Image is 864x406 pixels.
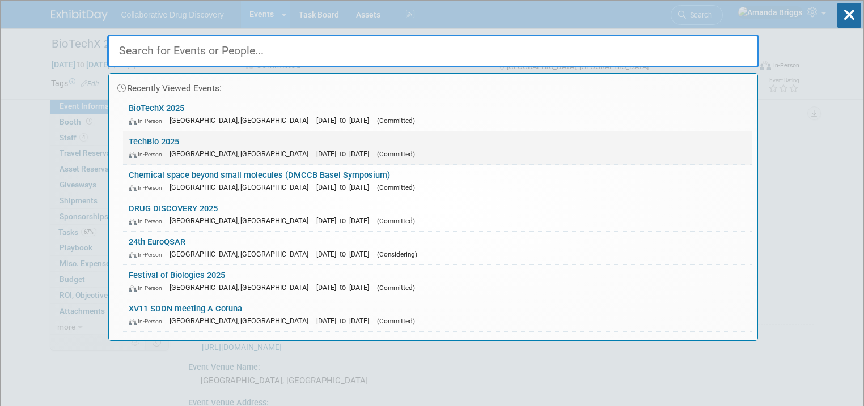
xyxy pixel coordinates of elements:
[123,265,752,298] a: Festival of Biologics 2025 In-Person [GEOGRAPHIC_DATA], [GEOGRAPHIC_DATA] [DATE] to [DATE] (Commi...
[316,149,375,158] span: [DATE] to [DATE]
[170,250,314,258] span: [GEOGRAPHIC_DATA], [GEOGRAPHIC_DATA]
[123,198,752,231] a: DRUG DISCOVERY 2025 In-Person [GEOGRAPHIC_DATA], [GEOGRAPHIC_DATA] [DATE] to [DATE] (Committed)
[316,216,375,225] span: [DATE] to [DATE]
[170,216,314,225] span: [GEOGRAPHIC_DATA], [GEOGRAPHIC_DATA]
[107,35,759,67] input: Search for Events or People...
[123,165,752,198] a: Chemical space beyond small molecules (DMCCB Basel Symposium) In-Person [GEOGRAPHIC_DATA], [GEOGR...
[170,116,314,125] span: [GEOGRAPHIC_DATA], [GEOGRAPHIC_DATA]
[377,183,415,191] span: (Committed)
[377,150,415,158] span: (Committed)
[123,131,752,164] a: TechBio 2025 In-Person [GEOGRAPHIC_DATA], [GEOGRAPHIC_DATA] [DATE] to [DATE] (Committed)
[129,151,167,158] span: In-Person
[170,317,314,325] span: [GEOGRAPHIC_DATA], [GEOGRAPHIC_DATA]
[129,284,167,292] span: In-Person
[316,250,375,258] span: [DATE] to [DATE]
[123,232,752,264] a: 24th EuroQSAR In-Person [GEOGRAPHIC_DATA], [GEOGRAPHIC_DATA] [DATE] to [DATE] (Considering)
[377,317,415,325] span: (Committed)
[316,283,375,292] span: [DATE] to [DATE]
[377,117,415,125] span: (Committed)
[129,251,167,258] span: In-Person
[115,74,752,98] div: Recently Viewed Events:
[170,149,314,158] span: [GEOGRAPHIC_DATA], [GEOGRAPHIC_DATA]
[316,183,375,191] span: [DATE] to [DATE]
[170,183,314,191] span: [GEOGRAPHIC_DATA], [GEOGRAPHIC_DATA]
[377,250,417,258] span: (Considering)
[123,98,752,131] a: BioTechX 2025 In-Person [GEOGRAPHIC_DATA], [GEOGRAPHIC_DATA] [DATE] to [DATE] (Committed)
[123,298,752,331] a: XV11 SDDN meeting A Coruna In-Person [GEOGRAPHIC_DATA], [GEOGRAPHIC_DATA] [DATE] to [DATE] (Commi...
[316,317,375,325] span: [DATE] to [DATE]
[377,217,415,225] span: (Committed)
[377,284,415,292] span: (Committed)
[129,217,167,225] span: In-Person
[129,117,167,125] span: In-Person
[316,116,375,125] span: [DATE] to [DATE]
[129,318,167,325] span: In-Person
[129,184,167,191] span: In-Person
[170,283,314,292] span: [GEOGRAPHIC_DATA], [GEOGRAPHIC_DATA]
